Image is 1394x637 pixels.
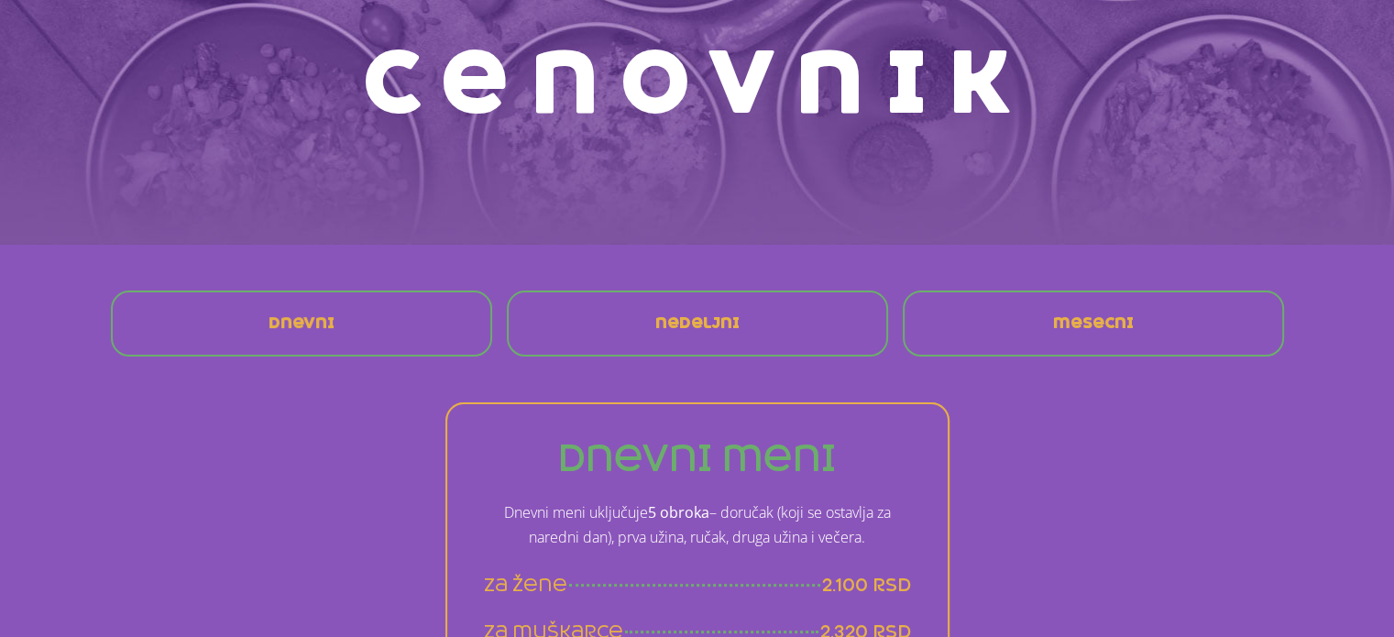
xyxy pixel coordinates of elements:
span: za žene [484,574,567,597]
a: mesecni [1038,302,1148,346]
p: Dnevni meni uključuje – doručak (koji se ostavlja za naredni dan), prva užina, ručak, druga užina... [484,500,911,550]
span: mesecni [1053,316,1134,331]
a: Dnevni [254,302,349,346]
h1: Cenovnik [102,43,1293,126]
span: Dnevni [269,316,335,331]
h3: dnevni meni [484,441,911,477]
span: nedeljni [655,316,740,331]
span: 2.100 rsd [822,574,911,597]
a: nedeljni [641,302,754,346]
strong: 5 obroka [648,502,709,522]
